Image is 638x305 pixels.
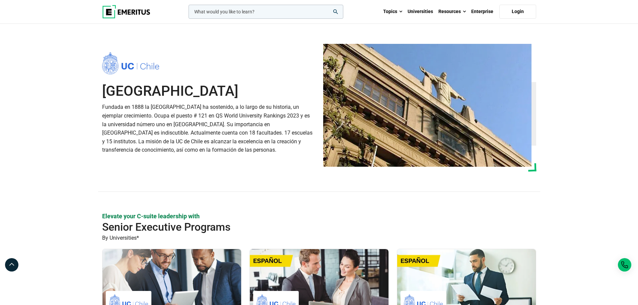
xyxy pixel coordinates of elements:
a: Login [499,5,536,19]
img: Pontificia Universidad Católica de Chile [323,44,531,167]
p: By Universities* [102,234,536,242]
p: Elevate your C-suite leadership with [102,212,536,220]
img: Pontificia Universidad Católica de Chile [102,52,159,74]
h1: [GEOGRAPHIC_DATA] [102,83,315,99]
p: Fundada en 1888 la [GEOGRAPHIC_DATA] ha sostenido, a lo largo de su historia, un ejemplar crecimi... [102,103,315,154]
h2: Senior Executive Programs [102,220,493,234]
input: woocommerce-product-search-field-0 [189,5,343,19]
